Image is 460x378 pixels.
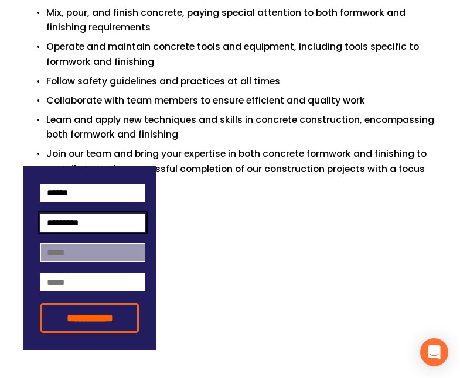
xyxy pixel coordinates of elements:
[46,39,437,68] p: Operate and maintain concrete tools and equipment, including tools specific to formwork and finis...
[46,5,437,35] p: Mix, pour, and finish concrete, paying special attention to both formwork and finishing requirements
[46,112,437,142] p: Learn and apply new techniques and skills in concrete construction, encompassing both formwork an...
[46,74,437,88] p: Follow safety guidelines and practices at all times
[420,338,448,366] div: Open Intercom Messenger
[46,146,437,191] p: Join our team and bring your expertise in both concrete formwork and finishing to contribute to t...
[46,93,437,108] p: Collaborate with team members to ensure efficient and quality work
